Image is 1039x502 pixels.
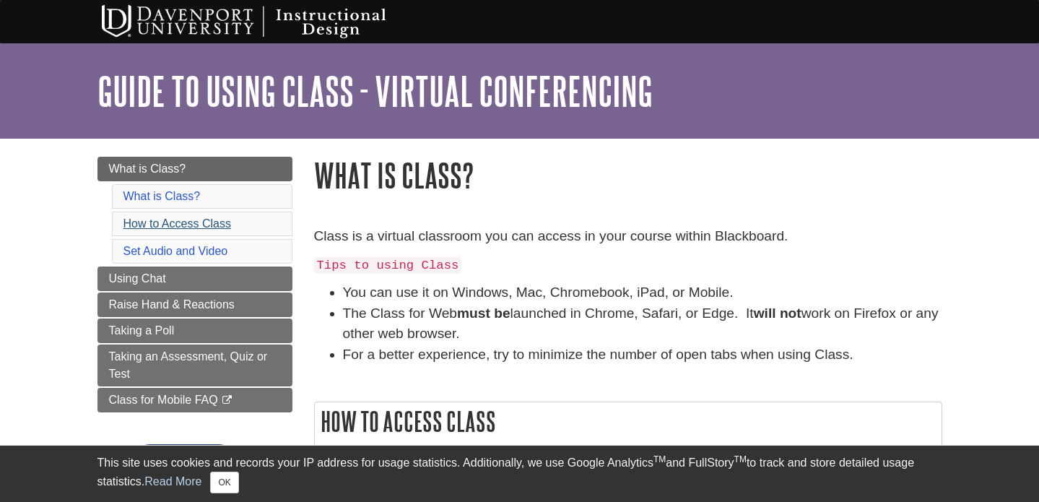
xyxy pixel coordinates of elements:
[97,319,292,343] a: Taking a Poll
[97,267,292,291] a: Using Chat
[109,350,268,380] span: Taking an Assessment, Quiz or Test
[754,306,801,321] strong: will not
[653,454,666,464] sup: TM
[315,402,942,441] h2: How to Access Class
[314,226,942,247] p: Class is a virtual classroom you can access in your course within Blackboard.
[343,345,942,365] li: For a better experience, try to minimize the number of open tabs when using Class.
[97,345,292,386] a: Taking an Assessment, Quiz or Test
[90,4,437,40] img: Davenport University Instructional Design
[314,257,462,274] code: Tips to using Class
[97,69,653,113] a: Guide to Using Class - Virtual Conferencing
[221,396,233,405] i: This link opens in a new window
[314,157,942,194] h1: What is Class?
[123,190,201,202] a: What is Class?
[97,293,292,317] a: Raise Hand & Reactions
[343,303,942,345] li: The Class for Web launched in Chrome, Safari, or Edge. It work on Firefox or any other web browser.
[144,475,201,488] a: Read More
[97,388,292,412] a: Class for Mobile FAQ
[97,454,942,493] div: This site uses cookies and records your IP address for usage statistics. Additionally, we use Goo...
[457,306,510,321] strong: must be
[109,394,218,406] span: Class for Mobile FAQ
[109,324,175,337] span: Taking a Poll
[734,454,747,464] sup: TM
[123,217,231,230] a: How to Access Class
[109,298,235,311] span: Raise Hand & Reactions
[97,157,292,181] a: What is Class?
[123,245,228,257] a: Set Audio and Video
[343,282,942,303] li: You can use it on Windows, Mac, Chromebook, iPad, or Mobile.
[109,272,166,285] span: Using Chat
[210,472,238,493] button: Close
[131,444,238,483] button: En español
[109,163,186,175] span: What is Class?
